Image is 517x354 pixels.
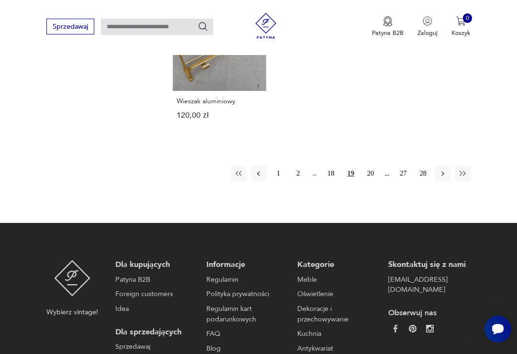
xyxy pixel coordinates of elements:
[115,275,193,285] a: Patyna B2B
[484,316,511,343] iframe: Smartsupp widget button
[395,166,411,181] button: 27
[291,166,306,181] button: 2
[206,329,284,339] a: FAQ
[388,260,466,270] p: Skontaktuj się z nami
[388,275,466,295] a: [EMAIL_ADDRESS][DOMAIN_NAME]
[423,16,432,26] img: Ikonka użytkownika
[372,29,404,37] p: Patyna B2B
[363,166,378,181] button: 20
[416,166,431,181] button: 28
[46,24,94,30] a: Sprzedawaj
[417,16,438,37] button: Zaloguj
[323,166,338,181] button: 18
[456,16,466,26] img: Ikona koszyka
[206,343,284,354] a: Blog
[198,21,208,32] button: Szukaj
[297,329,375,339] a: Kuchnia
[206,289,284,299] a: Polityka prywatności
[206,304,284,324] a: Regulamin kart podarunkowych
[115,327,193,338] p: Dla sprzedających
[426,325,434,332] img: c2fd9cf7f39615d9d6839a72ae8e59e5.webp
[409,325,416,332] img: 37d27d81a828e637adc9f9cb2e3d3a8a.webp
[297,304,375,324] a: Dekoracje i przechowywanie
[372,16,404,37] a: Ikona medaluPatyna B2B
[115,304,193,314] a: Idea
[383,16,393,27] img: Ikona medalu
[297,343,375,354] a: Antykwariat
[46,307,98,318] p: Wybierz vintage!
[54,260,91,297] img: Patyna - sklep z meblami i dekoracjami vintage
[46,19,94,34] button: Sprzedawaj
[177,112,262,119] p: 120,00 zł
[115,260,193,270] p: Dla kupujących
[206,275,284,285] a: Regulamin
[206,260,284,270] p: Informacje
[463,13,472,23] div: 0
[451,16,471,37] button: 0Koszyk
[270,166,286,181] button: 1
[115,342,193,352] a: Sprzedawaj
[297,275,375,285] a: Meble
[250,13,282,39] img: Patyna - sklep z meblami i dekoracjami vintage
[115,289,193,299] a: Foreign customers
[297,260,375,270] p: Kategorie
[297,289,375,299] a: Oświetlenie
[372,16,404,37] button: Patyna B2B
[177,98,262,105] h3: Wieszak aluminiowy
[451,29,471,37] p: Koszyk
[417,29,438,37] p: Zaloguj
[392,325,399,332] img: da9060093f698e4c3cedc1453eec5031.webp
[343,166,358,181] button: 19
[388,308,466,319] p: Obserwuj nas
